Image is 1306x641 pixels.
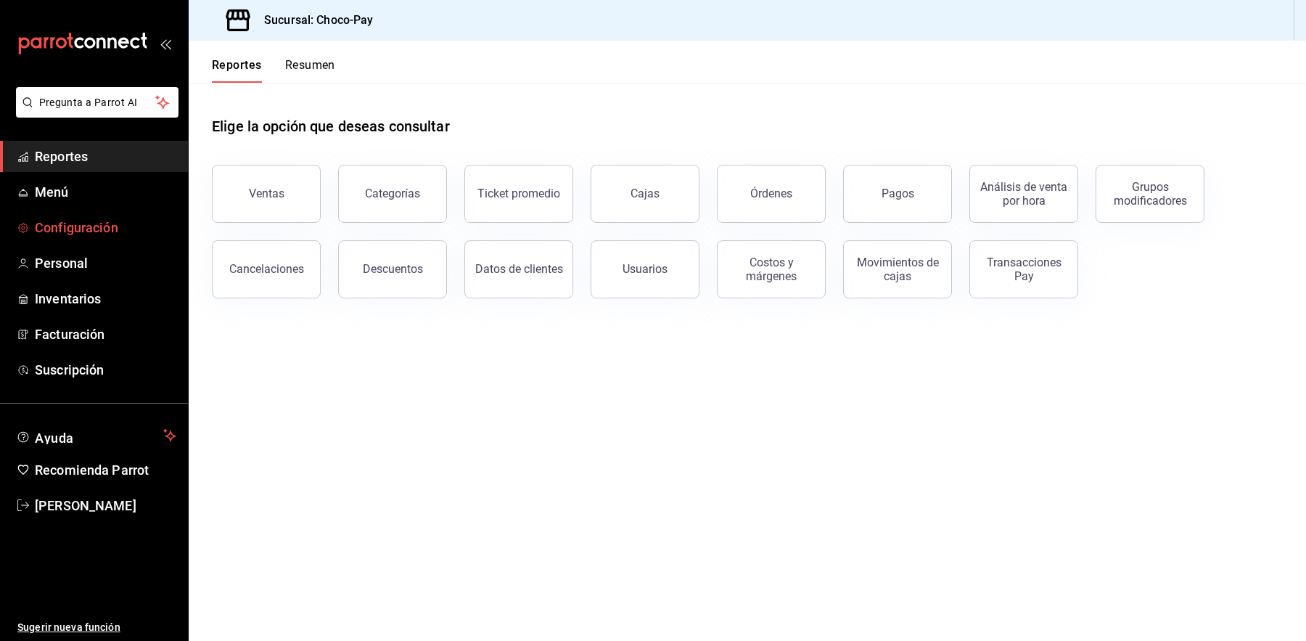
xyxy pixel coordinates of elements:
[475,262,563,276] div: Datos de clientes
[338,165,447,223] button: Categorías
[979,180,1069,208] div: Análisis de venta por hora
[35,218,176,237] span: Configuración
[35,324,176,344] span: Facturación
[591,240,699,298] button: Usuarios
[853,256,942,283] div: Movimientos de cajas
[35,289,176,309] span: Inventarios
[464,165,573,223] button: Ticket promedio
[969,240,1078,298] button: Transacciones Pay
[35,496,176,515] span: [PERSON_NAME]
[882,187,914,200] div: Pagos
[35,253,176,273] span: Personal
[969,165,1078,223] button: Análisis de venta por hora
[365,187,420,200] div: Categorías
[1096,165,1204,223] button: Grupos modificadores
[35,147,176,166] span: Reportes
[843,165,952,223] button: Pagos
[212,58,262,83] button: Reportes
[750,187,792,200] div: Órdenes
[35,360,176,380] span: Suscripción
[212,240,321,298] button: Cancelaciones
[591,165,699,223] button: Cajas
[160,38,171,49] button: open_drawer_menu
[464,240,573,298] button: Datos de clientes
[726,256,816,283] div: Costos y márgenes
[979,256,1069,283] div: Transacciones Pay
[35,460,176,480] span: Recomienda Parrot
[16,87,178,118] button: Pregunta a Parrot AI
[212,58,335,83] div: navigation tabs
[285,58,335,83] button: Resumen
[717,165,826,223] button: Órdenes
[35,427,157,444] span: Ayuda
[35,182,176,202] span: Menú
[843,240,952,298] button: Movimientos de cajas
[229,262,304,276] div: Cancelaciones
[631,187,660,200] div: Cajas
[1105,180,1195,208] div: Grupos modificadores
[10,105,178,121] a: Pregunta a Parrot AI
[363,262,423,276] div: Descuentos
[338,240,447,298] button: Descuentos
[39,95,156,110] span: Pregunta a Parrot AI
[477,187,560,200] div: Ticket promedio
[717,240,826,298] button: Costos y márgenes
[212,165,321,223] button: Ventas
[249,187,284,200] div: Ventas
[17,620,176,635] span: Sugerir nueva función
[212,115,450,137] h1: Elige la opción que deseas consultar
[252,12,374,29] h3: Sucursal: Choco-Pay
[623,262,668,276] div: Usuarios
